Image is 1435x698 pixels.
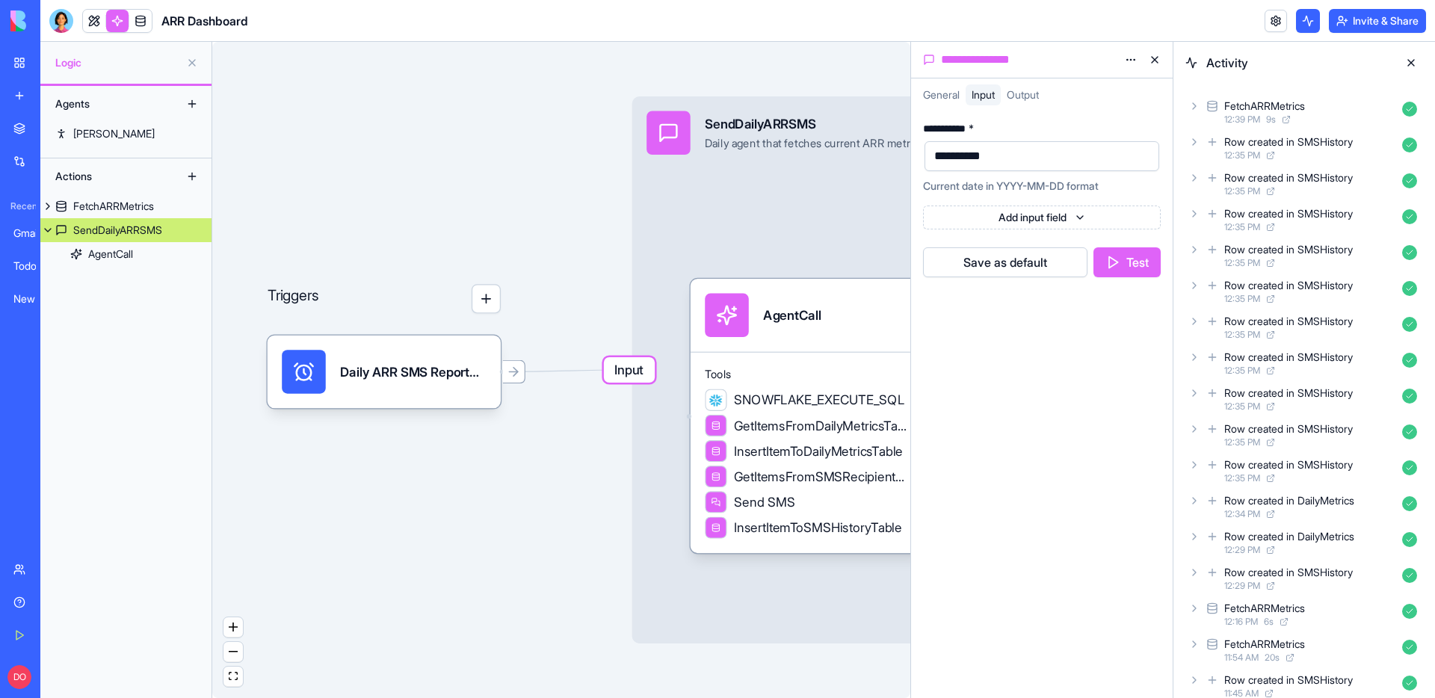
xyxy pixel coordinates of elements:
span: 12:35 PM [1224,365,1260,377]
span: 12:35 PM [1224,401,1260,413]
div: Row created in DailyMetrics [1224,493,1354,508]
span: GetItemsFromSMSRecipientsTable [734,468,909,486]
span: GetItemsFromDailyMetricsTable [734,416,909,434]
div: Daily ARR SMS ReportTrigger [268,336,501,409]
div: Row created in SMSHistory [1224,135,1353,149]
span: Activity [1206,54,1390,72]
div: [PERSON_NAME] [73,126,155,141]
div: Row created in SMSHistory [1224,673,1353,688]
div: AgentCall [763,306,821,324]
div: Row created in DailyMetrics [1224,529,1354,544]
p: Triggers [268,284,320,313]
div: Row created in SMSHistory [1224,314,1353,329]
div: Triggers [268,226,501,408]
div: InputSendDailyARRSMSDaily agent that fetches current ARR metrics from Snowflake, compares with [D... [632,96,1369,643]
span: Input [972,88,995,101]
div: Gmail Candidate Outreach Pro [13,226,55,241]
div: SendDailyARRSMS [705,114,1252,132]
span: Send SMS [734,493,795,511]
button: Test [1093,247,1161,277]
a: AgentCall [40,242,212,266]
a: FetchARRMetrics [40,194,212,218]
button: zoom in [223,617,243,637]
span: 12:39 PM [1224,114,1260,126]
a: SendDailyARRSMS [40,218,212,242]
div: FetchARRMetrics [1224,637,1305,652]
span: 12:35 PM [1224,472,1260,484]
span: 12:29 PM [1224,580,1260,592]
span: 12:35 PM [1224,293,1260,305]
div: Row created in SMSHistory [1224,278,1353,293]
span: 6 s [1264,616,1274,628]
span: Input [604,357,655,383]
span: 11:54 AM [1224,652,1259,664]
div: Row created in SMSHistory [1224,565,1353,580]
button: Add input field [923,206,1161,229]
span: 12:35 PM [1224,185,1260,197]
span: Output [1007,88,1039,101]
span: 20 s [1265,652,1280,664]
div: Row created in SMSHistory [1224,170,1353,185]
span: 12:34 PM [1224,508,1260,520]
a: Todo List [4,251,64,281]
div: Row created in SMSHistory [1224,350,1353,365]
span: InsertItemToSMSHistoryTable [734,519,901,537]
div: New App [13,291,55,306]
div: Current date in YYYY-MM-DD format [923,179,1161,194]
span: General [923,88,960,101]
div: SendDailyARRSMS [73,223,162,238]
div: Actions [48,164,167,188]
g: Edge from 689c29fe9a896f2b95d151e3 to 689c29f9aed98ee910ed172a [504,370,629,371]
button: Save as default [923,247,1087,277]
a: [PERSON_NAME] [40,122,212,146]
div: Daily agent that fetches current ARR metrics from Snowflake, compares with [DATE] data, stores [D... [705,137,1252,152]
span: InsertItemToDailyMetricsTable [734,442,903,460]
div: Row created in SMSHistory [1224,457,1353,472]
span: 9 s [1266,114,1276,126]
button: zoom out [223,642,243,662]
div: Row created in SMSHistory [1224,242,1353,257]
div: Daily ARR SMS ReportTrigger [340,362,486,380]
span: 12:35 PM [1224,329,1260,341]
span: 12:35 PM [1224,149,1260,161]
div: AgentCallToolsSNOWFLAKE_EXECUTE_SQLGetItemsFromDailyMetricsTableInsertItemToDailyMetricsTableGetI... [691,279,924,553]
span: DO [7,665,31,689]
img: logo [10,10,103,31]
span: Recent [4,200,36,212]
a: Gmail Candidate Outreach Pro [4,218,64,248]
span: 12:29 PM [1224,544,1260,556]
span: Logic [55,55,180,70]
div: Row created in SMSHistory [1224,421,1353,436]
span: 12:35 PM [1224,436,1260,448]
div: Todo List [13,259,55,274]
button: Invite & Share [1329,9,1426,33]
span: Tools [705,367,909,382]
div: Row created in SMSHistory [1224,386,1353,401]
span: ARR Dashboard [161,12,248,30]
div: FetchARRMetrics [1224,601,1305,616]
span: 12:16 PM [1224,616,1258,628]
button: fit view [223,667,243,687]
div: FetchARRMetrics [73,199,154,214]
div: Row created in SMSHistory [1224,206,1353,221]
div: FetchARRMetrics [1224,99,1305,114]
a: New App [4,284,64,314]
span: 12:35 PM [1224,257,1260,269]
span: SNOWFLAKE_EXECUTE_SQL [734,391,904,409]
div: Agents [48,92,167,116]
span: 12:35 PM [1224,221,1260,233]
div: AgentCall [88,247,133,262]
